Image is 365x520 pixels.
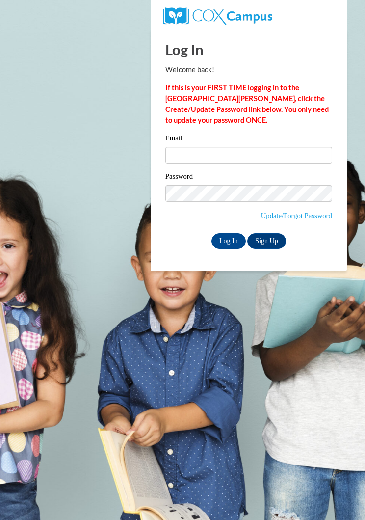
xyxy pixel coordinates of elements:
input: Log In [211,233,246,249]
label: Email [165,135,332,144]
label: Password [165,173,332,183]
a: COX Campus [163,11,272,20]
h1: Log In [165,39,332,59]
strong: If this is your FIRST TIME logging in to the [GEOGRAPHIC_DATA][PERSON_NAME], click the Create/Upd... [165,83,329,124]
p: Welcome back! [165,64,332,75]
a: Sign Up [247,233,286,249]
img: COX Campus [163,7,272,25]
a: Update/Forgot Password [261,212,332,219]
